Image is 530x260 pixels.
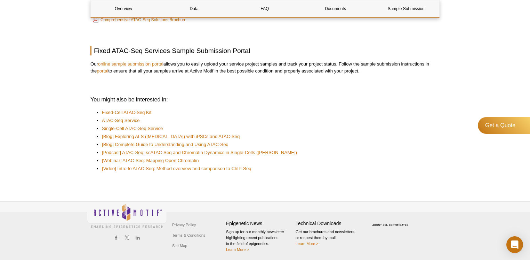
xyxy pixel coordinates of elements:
a: Site Map [170,240,189,251]
a: Get a Quote [478,117,530,134]
img: Active Motif, [87,201,167,230]
a: Terms & Conditions [170,230,207,240]
p: Sign up for our monthly newsletter highlighting recent publications in the field of epigenetics. [226,229,292,253]
a: [Podcast] ATAC-Seq, scATAC-Seq and Chromatin Dynamics in Single-Cells ([PERSON_NAME]) [102,149,297,156]
a: Data [161,0,227,17]
a: portal [97,68,108,74]
a: Learn More > [226,247,249,252]
a: ATAC-Seq Service [102,117,140,124]
a: online sample submission portal [98,61,163,67]
a: [Video] Intro to ATAC-Seq: Method overview and comparison to ChIP-Seq [102,165,251,172]
a: ABOUT SSL CERTIFICATES [372,224,409,226]
a: Fixed-Cell ATAC-Seq Kit [102,109,151,116]
a: Sample Submission [374,0,439,17]
a: Overview [91,0,156,17]
a: Documents [303,0,368,17]
h2: Fixed ATAC-Seq Services Sample Submission Portal [90,46,440,55]
a: [Webinar] ATAC-Seq: Mapping Open Chromatin [102,157,199,164]
a: Single-Cell ATAC-Seq Service [102,125,163,132]
h3: You might also be interested in: [90,95,440,104]
a: [Blog] Exploring ALS ([MEDICAL_DATA]) with iPSCs and ATAC-Seq [102,133,240,140]
a: FAQ [232,0,297,17]
p: Get our brochures and newsletters, or request them by mail. [296,229,362,247]
table: Click to Verify - This site chose Symantec SSL for secure e-commerce and confidential communicati... [365,214,417,229]
a: Privacy Policy [170,220,198,230]
h4: Technical Downloads [296,221,362,227]
a: [Blog] Complete Guide to Understanding and Using ATAC-Seq [102,141,228,148]
div: Open Intercom Messenger [506,236,523,253]
p: Our allows you to easily upload your service project samples and track your project status. Follo... [90,61,440,75]
h4: Epigenetic News [226,221,292,227]
a: Learn More > [296,242,319,246]
a: Comprehensive ATAC-Seq Solutions Brochure [93,16,186,24]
